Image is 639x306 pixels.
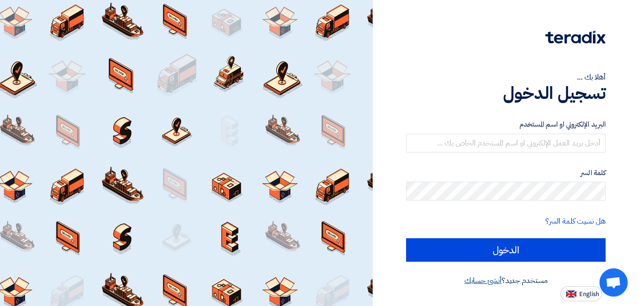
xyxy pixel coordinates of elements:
[406,83,606,104] h1: تسجيل الدخول
[406,134,606,153] input: أدخل بريد العمل الإلكتروني او اسم المستخدم الخاص بك ...
[406,168,606,178] label: كلمة السر
[464,275,502,286] a: أنشئ حسابك
[406,72,606,83] div: أهلا بك ...
[545,216,606,227] a: هل نسيت كلمة السر؟
[599,268,628,297] a: Open chat
[560,286,602,301] button: English
[579,291,599,298] span: English
[406,275,606,286] div: مستخدم جديد؟
[545,31,606,44] img: Teradix logo
[566,290,576,298] img: en-US.png
[406,238,606,262] input: الدخول
[406,119,606,130] label: البريد الإلكتروني او اسم المستخدم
